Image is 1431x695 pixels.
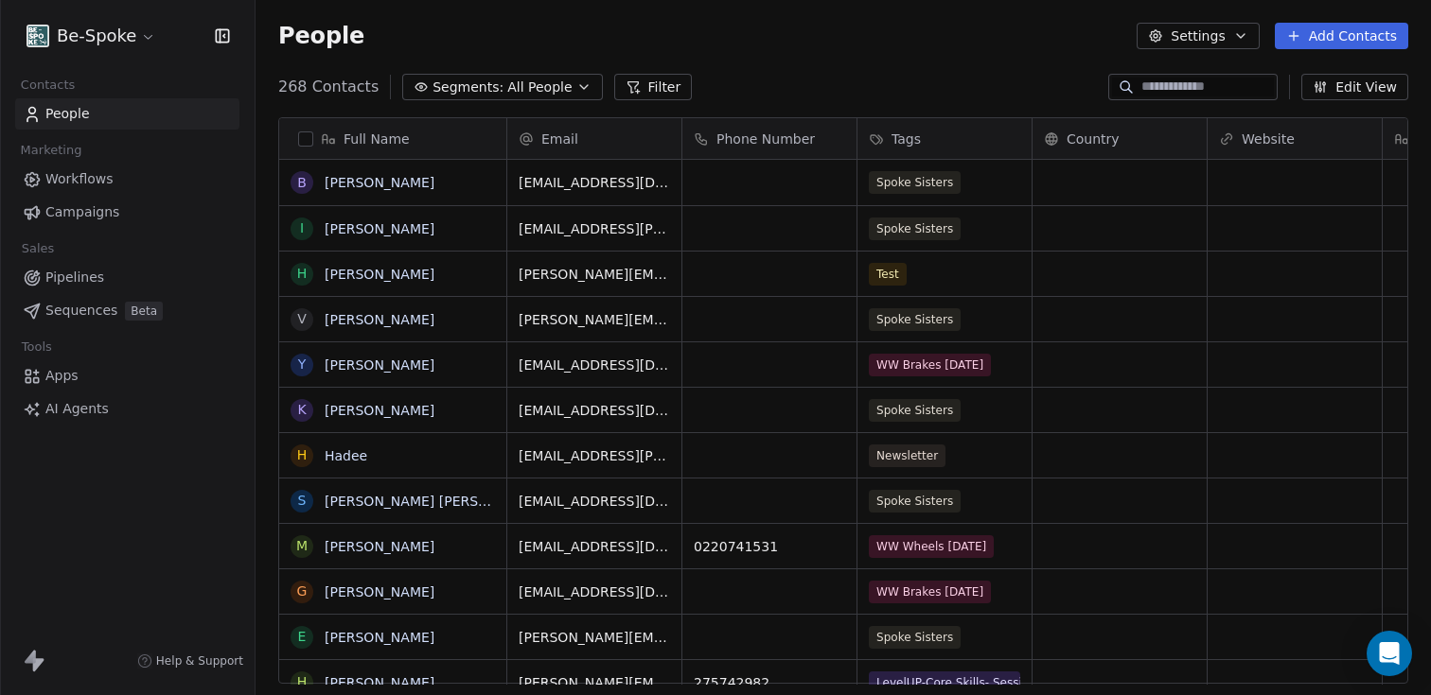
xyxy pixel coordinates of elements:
button: Settings [1137,23,1259,49]
span: Email [541,130,578,148]
span: 268 Contacts [278,76,379,98]
div: K [297,400,306,420]
div: Country [1033,118,1207,159]
span: People [45,104,90,124]
div: H [297,264,308,284]
span: Segments: [433,78,503,97]
span: [PERSON_NAME][EMAIL_ADDRESS][DOMAIN_NAME] [519,673,670,692]
span: All People [507,78,572,97]
span: [EMAIL_ADDRESS][DOMAIN_NAME] [519,582,670,601]
div: H [297,445,308,465]
a: Campaigns [15,197,239,228]
button: Add Contacts [1275,23,1408,49]
span: Spoke Sisters [869,171,961,194]
a: [PERSON_NAME] [325,630,434,645]
a: Hadee [325,448,367,463]
span: Campaigns [45,202,119,222]
div: V [297,309,307,329]
span: LevelUP-Core Skills- Session 4-[DATE] [869,671,1020,694]
div: Phone Number [682,118,857,159]
img: Facebook%20profile%20picture.png [26,25,49,47]
div: Full Name [279,118,506,159]
span: [EMAIL_ADDRESS][DOMAIN_NAME] [519,401,670,420]
a: [PERSON_NAME] [325,675,434,690]
span: [EMAIL_ADDRESS][DOMAIN_NAME] [519,356,670,374]
span: Workflows [45,169,114,189]
a: [PERSON_NAME] [325,221,434,236]
div: I [300,218,304,238]
a: SequencesBeta [15,295,239,326]
span: Newsletter [869,444,945,467]
span: AI Agents [45,399,109,419]
span: Tags [892,130,921,148]
div: B [297,173,307,193]
span: Help & Support [156,653,243,669]
span: Phone Number [716,130,815,148]
span: [EMAIL_ADDRESS][PERSON_NAME][DOMAIN_NAME] [519,446,670,465]
span: Sequences [45,301,117,321]
div: Email [507,118,681,159]
div: Tags [857,118,1032,159]
span: Full Name [344,130,410,148]
span: [EMAIL_ADDRESS][PERSON_NAME][DOMAIN_NAME] [519,219,670,238]
a: Workflows [15,164,239,195]
span: [EMAIL_ADDRESS][DOMAIN_NAME] [519,492,670,511]
div: S [298,491,307,511]
span: Sales [13,235,62,263]
span: WW Brakes [DATE] [869,581,991,603]
span: [PERSON_NAME][EMAIL_ADDRESS][DOMAIN_NAME] [519,310,670,329]
div: Open Intercom Messenger [1367,631,1412,676]
a: Pipelines [15,262,239,293]
a: [PERSON_NAME] [325,312,434,327]
a: People [15,98,239,130]
a: [PERSON_NAME] [PERSON_NAME] [325,494,549,509]
div: M [296,536,308,556]
a: [PERSON_NAME] [325,175,434,190]
div: Y [298,355,307,374]
div: E [298,627,307,647]
span: [PERSON_NAME][EMAIL_ADDRESS][DOMAIN_NAME] [519,265,670,284]
span: [EMAIL_ADDRESS][DOMAIN_NAME] [519,537,670,556]
span: WW Wheels [DATE] [869,535,994,558]
a: Apps [15,360,239,391]
div: G [297,582,308,601]
div: Website [1208,118,1382,159]
div: grid [279,160,507,685]
span: 275742982 [694,673,845,692]
span: [PERSON_NAME][EMAIL_ADDRESS][DOMAIN_NAME] [519,628,670,647]
button: Be-Spoke [23,20,160,52]
a: [PERSON_NAME] [325,584,434,599]
span: Marketing [12,136,90,165]
a: [PERSON_NAME] [325,357,434,373]
span: [EMAIL_ADDRESS][DOMAIN_NAME] [519,173,670,192]
a: [PERSON_NAME] [325,539,434,554]
a: [PERSON_NAME] [325,267,434,282]
button: Filter [614,74,693,100]
span: 0220741531 [694,537,845,556]
div: H [297,672,308,692]
span: Apps [45,366,79,386]
span: Spoke Sisters [869,399,961,422]
span: Contacts [12,71,83,99]
span: Spoke Sisters [869,308,961,331]
a: [PERSON_NAME] [325,403,434,418]
a: Help & Support [137,653,243,669]
span: Website [1242,130,1295,148]
span: Spoke Sisters [869,217,961,240]
span: WW Brakes [DATE] [869,354,991,376]
span: Beta [125,302,163,321]
span: Spoke Sisters [869,490,961,513]
button: Edit View [1301,74,1408,100]
span: Pipelines [45,268,104,287]
span: Spoke Sisters [869,626,961,649]
span: People [278,22,364,50]
span: Test [869,263,907,286]
span: Be-Spoke [57,24,136,48]
a: AI Agents [15,393,239,425]
span: Country [1067,130,1120,148]
span: Tools [13,333,60,361]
